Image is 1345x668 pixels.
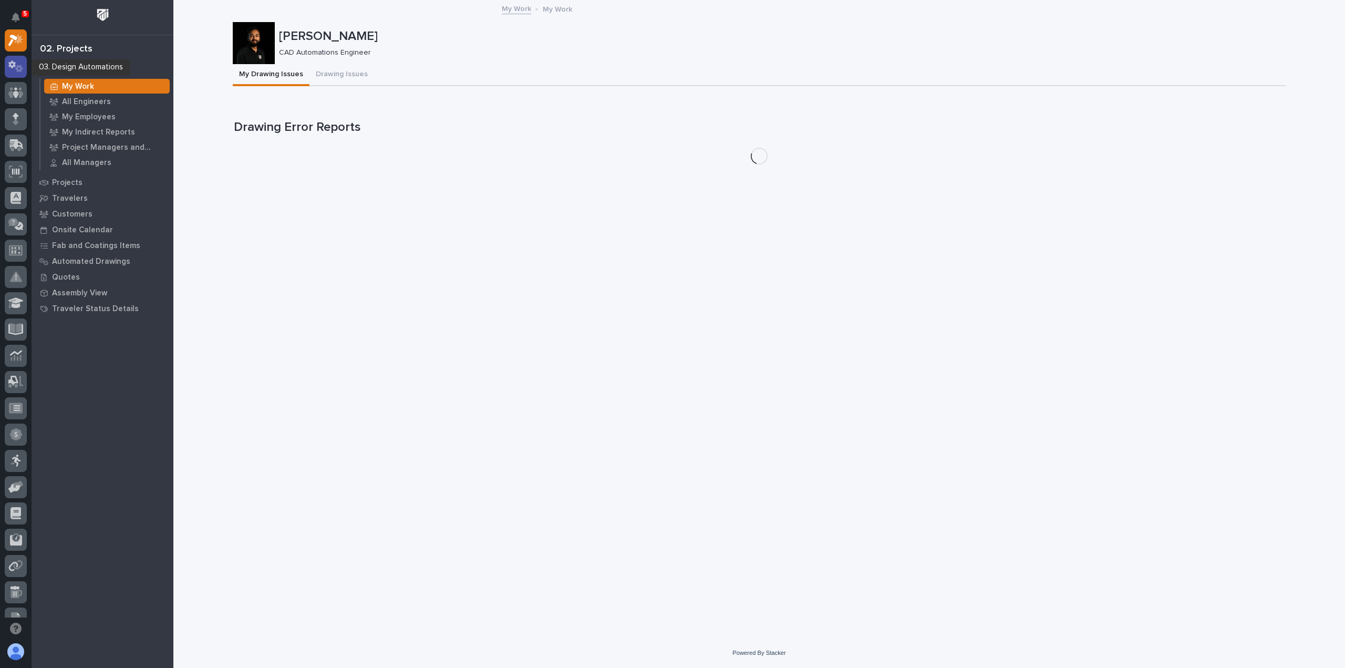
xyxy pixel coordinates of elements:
a: Fab and Coatings Items [32,238,173,253]
a: Powered By Stacker [732,650,785,656]
p: Automated Drawings [52,257,130,266]
div: Notifications5 [13,13,27,29]
p: My Indirect Reports [62,128,135,137]
p: All Engineers [62,97,111,107]
img: Workspace Logo [93,5,112,25]
a: Powered byPylon [74,194,127,202]
button: Drawing Issues [309,64,374,86]
a: Automated Drawings [32,253,173,269]
p: Onsite Calendar [52,225,113,235]
img: 1736555164131-43832dd5-751b-4058-ba23-39d91318e5a0 [11,162,29,181]
span: Pylon [105,194,127,202]
p: Assembly View [52,289,107,298]
a: 🔗Onboarding Call [61,128,138,147]
a: Quotes [32,269,173,285]
p: Customers [52,210,92,219]
button: users-avatar [5,641,27,663]
a: My Employees [40,109,173,124]
div: We're available if you need us! [36,173,133,181]
div: 🔗 [66,133,74,142]
a: Assembly View [32,285,173,301]
p: Quotes [52,273,80,282]
p: [PERSON_NAME] [279,29,1282,44]
button: Start new chat [179,166,191,178]
p: CAD Automations Engineer [279,48,1278,57]
a: My Work [502,2,531,14]
button: Open support chat [5,618,27,640]
span: Help Docs [21,132,57,143]
a: All Engineers [40,94,173,109]
p: Travelers [52,194,88,203]
p: Project Managers and Engineers [62,143,165,152]
div: 02. Projects [40,44,92,55]
div: Start new chat [36,162,172,173]
p: Welcome 👋 [11,42,191,58]
p: How can we help? [11,58,191,75]
a: Travelers [32,190,173,206]
a: 📖Help Docs [6,128,61,147]
p: My Work [62,82,94,91]
p: Fab and Coatings Items [52,241,140,251]
button: My Drawing Issues [233,64,309,86]
p: My Work [543,3,572,14]
button: Notifications [5,6,27,28]
a: Projects [32,174,173,190]
h1: Drawing Error Reports [234,120,1285,135]
p: Traveler Status Details [52,304,139,314]
p: Projects [52,178,82,188]
a: Onsite Calendar [32,222,173,238]
span: Onboarding Call [76,132,134,143]
a: Traveler Status Details [32,301,173,316]
img: Stacker [11,10,32,31]
a: My Indirect Reports [40,125,173,139]
div: 📖 [11,133,19,142]
p: My Employees [62,112,116,122]
a: All Managers [40,155,173,170]
p: 5 [23,10,27,17]
p: All Managers [62,158,111,168]
a: Project Managers and Engineers [40,140,173,155]
p: My Work [52,66,84,76]
a: Customers [32,206,173,222]
a: My Work [32,63,173,78]
a: My Work [40,79,173,94]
